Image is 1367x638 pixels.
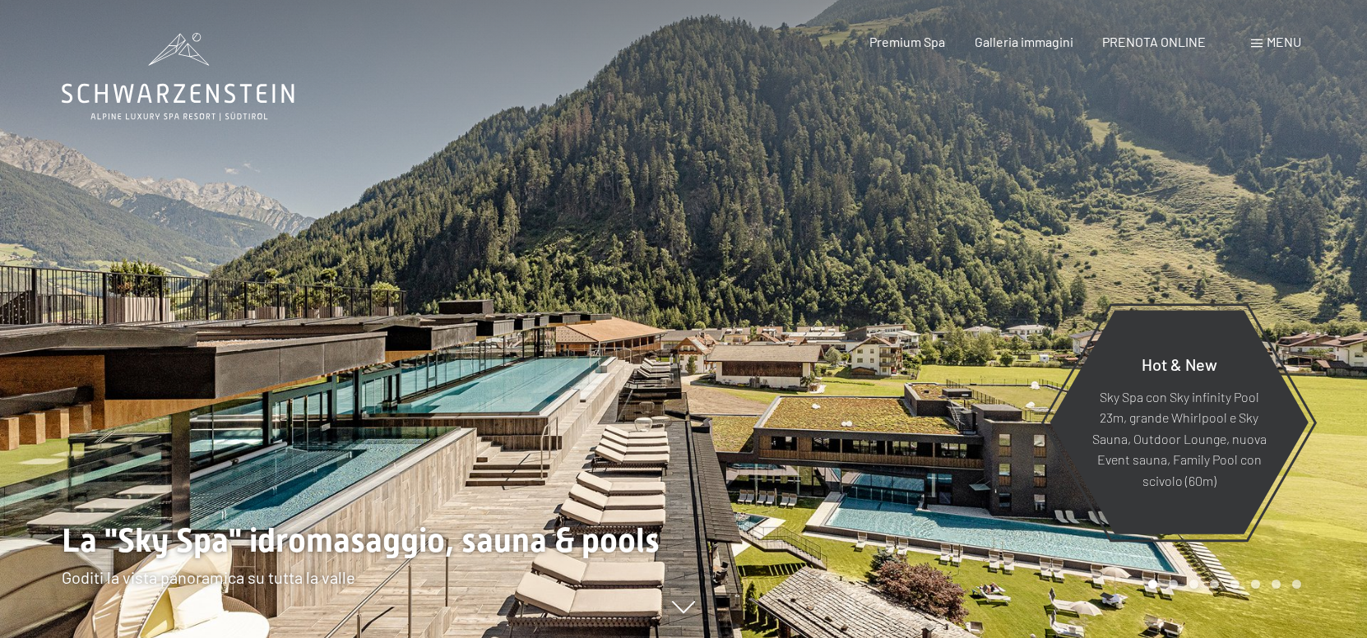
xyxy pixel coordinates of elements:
div: Carousel Pagination [1142,580,1301,589]
p: Sky Spa con Sky infinity Pool 23m, grande Whirlpool e Sky Sauna, Outdoor Lounge, nuova Event saun... [1090,386,1268,491]
div: Carousel Page 6 [1251,580,1260,589]
div: Carousel Page 2 [1169,580,1178,589]
div: Carousel Page 4 [1210,580,1219,589]
div: Carousel Page 1 (Current Slide) [1148,580,1157,589]
span: Hot & New [1142,354,1217,373]
a: Premium Spa [869,34,945,49]
span: Menu [1267,34,1301,49]
a: Hot & New Sky Spa con Sky infinity Pool 23m, grande Whirlpool e Sky Sauna, Outdoor Lounge, nuova ... [1049,309,1309,535]
div: Carousel Page 7 [1272,580,1281,589]
a: PRENOTA ONLINE [1102,34,1206,49]
div: Carousel Page 8 [1292,580,1301,589]
a: Galleria immagini [975,34,1073,49]
div: Carousel Page 3 [1189,580,1198,589]
div: Carousel Page 5 [1230,580,1240,589]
